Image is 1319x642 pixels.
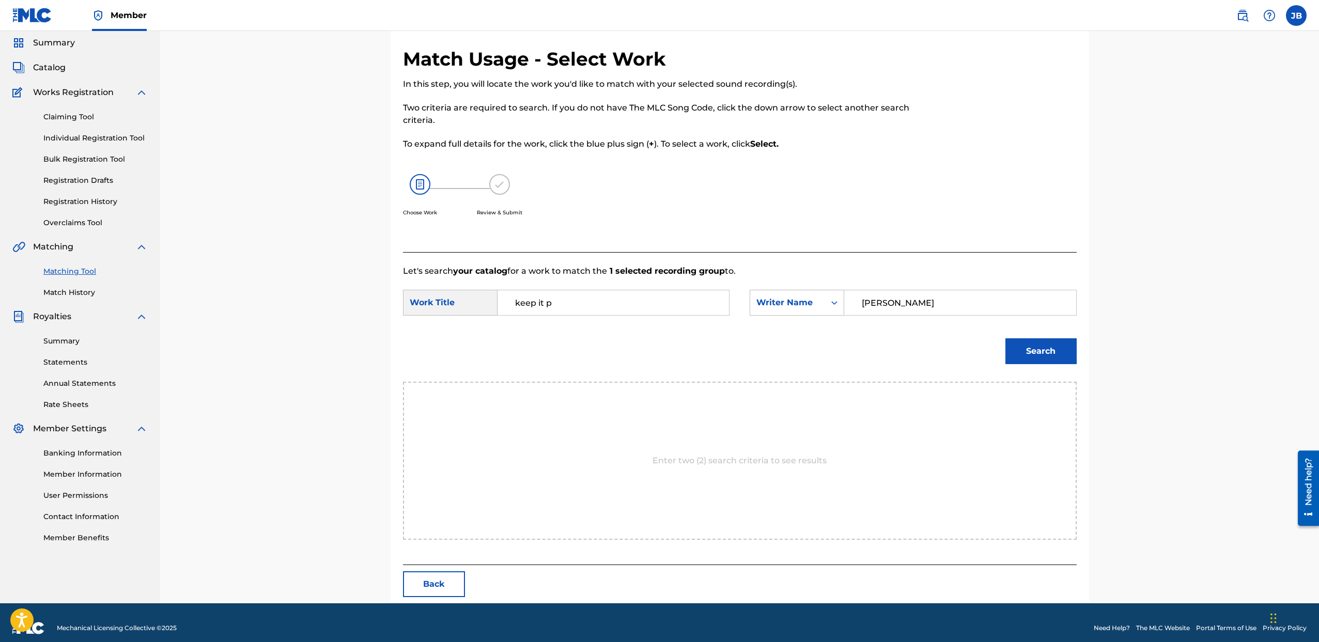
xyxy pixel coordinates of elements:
[43,175,148,186] a: Registration Drafts
[43,448,148,459] a: Banking Information
[12,310,25,323] img: Royalties
[12,622,44,634] img: logo
[1286,5,1307,26] div: User Menu
[33,37,75,49] span: Summary
[756,296,819,309] div: Writer Name
[750,139,779,149] strong: Select.
[1094,623,1130,633] a: Need Help?
[410,174,430,195] img: 26af456c4569493f7445.svg
[43,217,148,228] a: Overclaims Tool
[607,266,725,276] strong: 1 selected recording group
[43,154,148,165] a: Bulk Registration Tool
[135,422,148,435] img: expand
[43,266,148,277] a: Matching Tool
[403,265,1077,277] p: Let's search for a work to match the to.
[12,37,75,49] a: SummarySummary
[43,357,148,368] a: Statements
[12,86,26,99] img: Works Registration
[1005,338,1077,364] button: Search
[1236,9,1249,22] img: search
[1263,9,1276,22] img: help
[135,241,148,253] img: expand
[1267,592,1319,642] iframe: Chat Widget
[1270,603,1277,634] div: Drag
[33,61,66,74] span: Catalog
[649,139,654,149] strong: +
[33,241,73,253] span: Matching
[653,455,827,467] p: Enter two (2) search criteria to see results
[12,37,25,49] img: Summary
[12,422,25,435] img: Member Settings
[12,8,52,23] img: MLC Logo
[43,133,148,144] a: Individual Registration Tool
[1290,447,1319,530] iframe: Resource Center
[33,310,71,323] span: Royalties
[403,78,922,90] p: In this step, you will locate the work you'd like to match with your selected sound recording(s).
[92,9,104,22] img: Top Rightsholder
[43,490,148,501] a: User Permissions
[57,623,177,633] span: Mechanical Licensing Collective © 2025
[43,511,148,522] a: Contact Information
[43,287,148,298] a: Match History
[489,174,510,195] img: 173f8e8b57e69610e344.svg
[12,241,25,253] img: Matching
[477,209,522,216] p: Review & Submit
[33,422,106,435] span: Member Settings
[43,399,148,410] a: Rate Sheets
[403,102,922,127] p: Two criteria are required to search. If you do not have The MLC Song Code, click the down arrow t...
[43,378,148,389] a: Annual Statements
[111,9,147,21] span: Member
[1263,623,1307,633] a: Privacy Policy
[453,266,507,276] strong: your catalog
[135,86,148,99] img: expand
[1196,623,1256,633] a: Portal Terms of Use
[33,86,114,99] span: Works Registration
[1136,623,1190,633] a: The MLC Website
[1259,5,1280,26] div: Help
[12,61,66,74] a: CatalogCatalog
[403,138,922,150] p: To expand full details for the work, click the blue plus sign ( ). To select a work, click
[403,571,465,597] button: Back
[43,469,148,480] a: Member Information
[403,48,671,71] h2: Match Usage - Select Work
[43,336,148,347] a: Summary
[403,277,1077,382] form: Search Form
[43,533,148,543] a: Member Benefits
[43,112,148,122] a: Claiming Tool
[12,61,25,74] img: Catalog
[403,209,437,216] p: Choose Work
[43,196,148,207] a: Registration History
[135,310,148,323] img: expand
[1232,5,1253,26] a: Public Search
